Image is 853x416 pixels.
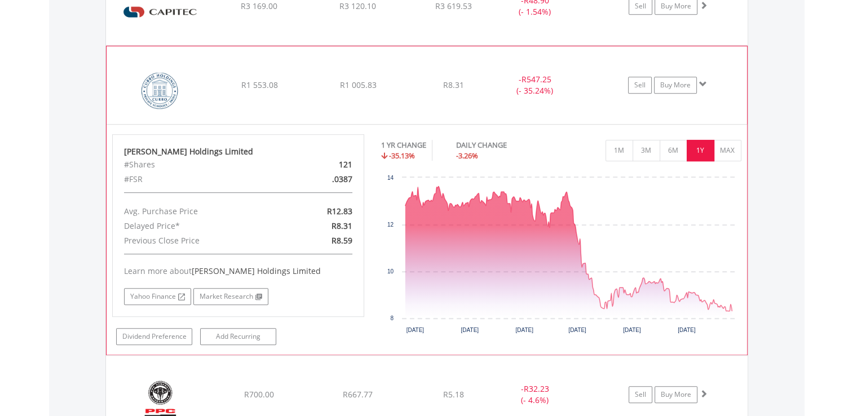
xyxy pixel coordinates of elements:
span: R1 553.08 [241,79,277,90]
text: [DATE] [515,327,533,333]
svg: Interactive chart [381,172,741,341]
button: 1M [606,140,633,161]
div: Chart. Highcharts interactive chart. [381,172,741,341]
span: -3.26% [456,151,478,161]
text: 8 [390,315,394,321]
span: [PERSON_NAME] Holdings Limited [192,265,321,276]
span: R667.77 [343,389,373,400]
span: R8.31 [332,220,352,231]
text: [DATE] [461,327,479,333]
div: #Shares [116,157,279,172]
span: -35.13% [389,151,415,161]
a: Sell [629,386,652,403]
a: Yahoo Finance [124,288,191,305]
span: R8.59 [332,235,352,246]
text: 12 [387,222,394,228]
text: [DATE] [623,327,641,333]
span: R3 619.53 [435,1,472,11]
div: Previous Close Price [116,233,279,248]
button: MAX [714,140,741,161]
span: R3 120.10 [339,1,376,11]
a: Buy More [654,77,697,94]
div: - (- 4.6%) [493,383,578,406]
div: - (- 35.24%) [492,74,577,96]
a: Sell [628,77,652,94]
div: 121 [279,157,361,172]
div: DAILY CHANGE [456,140,546,151]
a: Add Recurring [200,328,276,345]
span: R5.18 [443,389,464,400]
a: Dividend Preference [116,328,192,345]
span: R8.31 [443,79,464,90]
div: 1 YR CHANGE [381,140,426,151]
span: R1 005.83 [339,79,376,90]
span: R32.23 [524,383,549,394]
button: 6M [660,140,687,161]
text: [DATE] [406,327,425,333]
div: [PERSON_NAME] Holdings Limited [124,146,353,157]
text: 14 [387,175,394,181]
span: R700.00 [244,389,274,400]
text: [DATE] [678,327,696,333]
button: 1Y [687,140,714,161]
div: Delayed Price* [116,219,279,233]
a: Buy More [655,386,697,403]
button: 3M [633,140,660,161]
div: .0387 [279,172,361,187]
div: Avg. Purchase Price [116,204,279,219]
text: 10 [387,268,394,275]
a: Market Research [193,288,268,305]
div: Learn more about [124,265,353,277]
span: R3 169.00 [241,1,277,11]
text: [DATE] [568,327,586,333]
span: R12.83 [327,206,352,216]
span: R547.25 [521,74,551,85]
img: EQU.ZA.COH.png [112,60,209,121]
div: #FSR [116,172,279,187]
